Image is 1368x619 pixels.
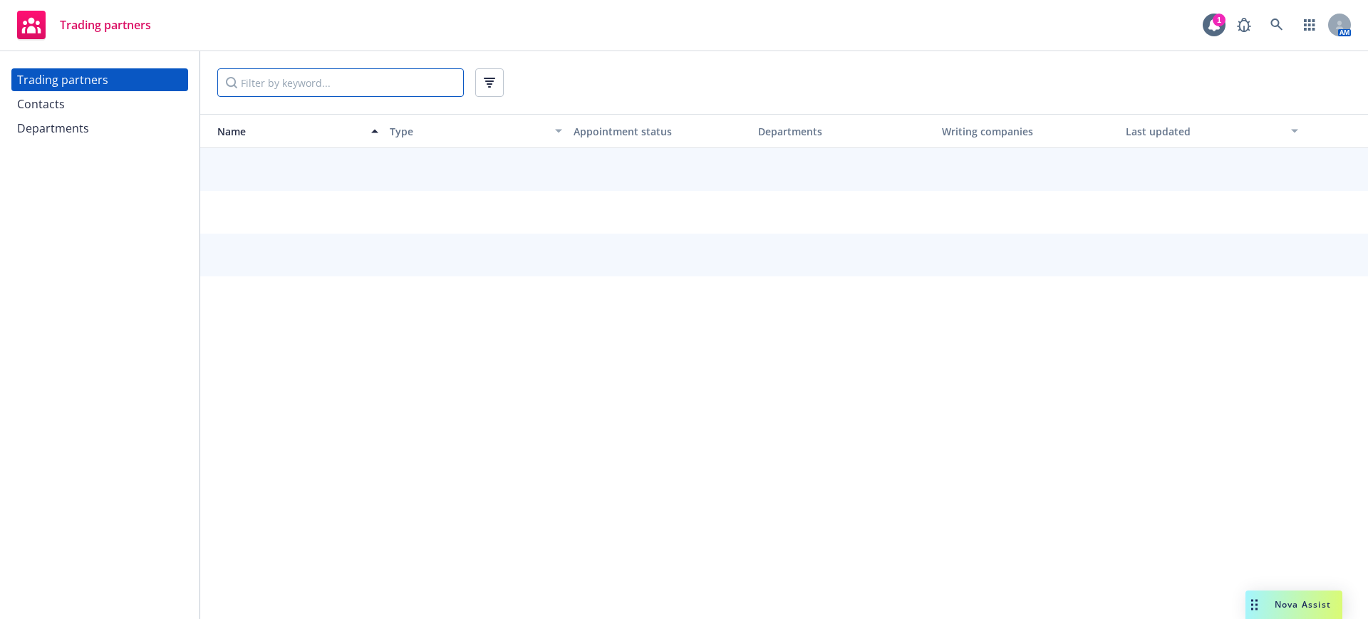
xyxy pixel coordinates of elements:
[1263,11,1291,39] a: Search
[11,93,188,115] a: Contacts
[11,117,188,140] a: Departments
[17,117,89,140] div: Departments
[758,124,931,139] div: Departments
[1120,114,1304,148] button: Last updated
[1245,591,1342,619] button: Nova Assist
[1245,591,1263,619] div: Drag to move
[390,124,546,139] div: Type
[942,124,1114,139] div: Writing companies
[384,114,568,148] button: Type
[1295,11,1324,39] a: Switch app
[206,124,363,139] div: Name
[200,114,384,148] button: Name
[60,19,151,31] span: Trading partners
[752,114,936,148] button: Departments
[1275,598,1331,610] span: Nova Assist
[1126,124,1282,139] div: Last updated
[17,93,65,115] div: Contacts
[1213,14,1225,26] div: 1
[936,114,1120,148] button: Writing companies
[574,124,746,139] div: Appointment status
[217,68,464,97] input: Filter by keyword...
[568,114,752,148] button: Appointment status
[1230,11,1258,39] a: Report a Bug
[17,68,108,91] div: Trading partners
[11,68,188,91] a: Trading partners
[11,5,157,45] a: Trading partners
